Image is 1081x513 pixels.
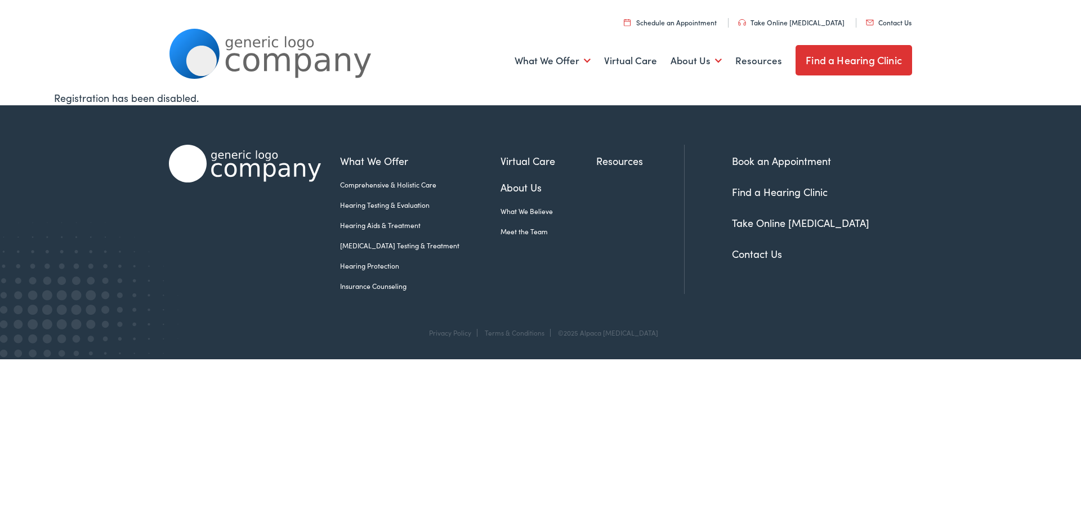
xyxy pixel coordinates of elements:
[340,220,501,230] a: Hearing Aids & Treatment
[735,40,782,82] a: Resources
[54,90,1027,105] div: Registration has been disabled.
[340,180,501,190] a: Comprehensive & Holistic Care
[732,247,782,261] a: Contact Us
[501,153,596,168] a: Virtual Care
[429,328,471,337] a: Privacy Policy
[866,17,912,27] a: Contact Us
[738,17,845,27] a: Take Online [MEDICAL_DATA]
[596,153,684,168] a: Resources
[732,185,828,199] a: Find a Hearing Clinic
[340,281,501,291] a: Insurance Counseling
[515,40,591,82] a: What We Offer
[485,328,544,337] a: Terms & Conditions
[340,261,501,271] a: Hearing Protection
[671,40,722,82] a: About Us
[796,45,912,75] a: Find a Hearing Clinic
[604,40,657,82] a: Virtual Care
[732,216,869,230] a: Take Online [MEDICAL_DATA]
[501,226,596,237] a: Meet the Team
[340,153,501,168] a: What We Offer
[738,19,746,26] img: utility icon
[340,240,501,251] a: [MEDICAL_DATA] Testing & Treatment
[732,154,831,168] a: Book an Appointment
[340,200,501,210] a: Hearing Testing & Evaluation
[501,206,596,216] a: What We Believe
[624,19,631,26] img: utility icon
[866,20,874,25] img: utility icon
[169,145,321,182] img: Alpaca Audiology
[501,180,596,195] a: About Us
[552,329,658,337] div: ©2025 Alpaca [MEDICAL_DATA]
[624,17,717,27] a: Schedule an Appointment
